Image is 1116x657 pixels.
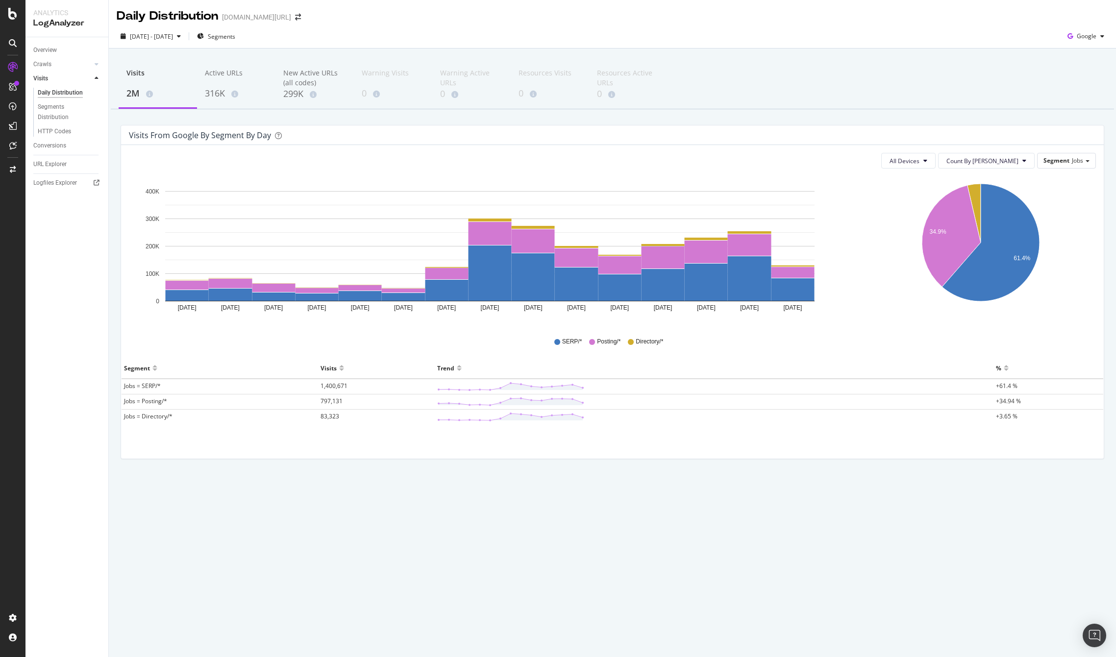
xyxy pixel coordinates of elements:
span: Segments [208,32,235,41]
span: Jobs = SERP/* [124,382,161,390]
text: [DATE] [654,304,672,311]
div: LogAnalyzer [33,18,100,29]
text: [DATE] [437,304,456,311]
div: Segment [124,360,150,376]
text: [DATE] [221,304,240,311]
a: HTTP Codes [38,126,101,137]
text: 61.4% [1014,255,1031,262]
div: Analytics [33,8,100,18]
div: Daily Distribution [117,8,218,24]
div: Daily Distribution [38,88,83,98]
text: [DATE] [308,304,326,311]
a: Overview [33,45,101,55]
span: +61.4 % [996,382,1017,390]
a: URL Explorer [33,159,101,170]
div: % [996,360,1001,376]
a: Logfiles Explorer [33,178,101,188]
div: Visits [126,68,189,87]
div: Warning Active URLs [440,68,503,88]
div: Resources Visits [519,68,581,87]
text: [DATE] [178,304,197,311]
div: 2M [126,87,189,100]
div: Overview [33,45,57,55]
div: 0 [362,87,424,100]
span: Jobs [1072,156,1083,165]
span: Segment [1043,156,1069,165]
span: Count By Day [946,157,1018,165]
div: Trend [437,360,454,376]
div: Crawls [33,59,51,70]
button: [DATE] - [DATE] [117,28,185,44]
div: [DOMAIN_NAME][URL] [222,12,291,22]
div: 0 [597,88,660,100]
text: [DATE] [394,304,413,311]
span: [DATE] - [DATE] [130,32,173,41]
text: 200K [146,243,159,250]
text: 34.9% [930,229,946,236]
div: New Active URLs (all codes) [283,68,346,88]
text: [DATE] [610,304,629,311]
span: Posting/* [597,338,620,346]
div: Visits [33,73,48,84]
div: Conversions [33,141,66,151]
text: [DATE] [524,304,543,311]
div: 299K [283,88,346,100]
text: [DATE] [351,304,370,311]
div: arrow-right-arrow-left [295,14,301,21]
span: All Devices [890,157,919,165]
span: +34.94 % [996,397,1021,405]
div: Active URLs [205,68,268,87]
text: [DATE] [264,304,283,311]
span: 83,323 [321,412,339,420]
div: Warning Visits [362,68,424,87]
span: 797,131 [321,397,343,405]
button: Segments [193,28,239,44]
div: URL Explorer [33,159,67,170]
span: 1,400,671 [321,382,347,390]
text: 0 [156,298,159,305]
div: Visits [321,360,337,376]
div: 0 [440,88,503,100]
div: HTTP Codes [38,126,71,137]
text: 300K [146,216,159,222]
div: Logfiles Explorer [33,178,77,188]
a: Daily Distribution [38,88,101,98]
div: Visits from google by Segment by Day [129,130,271,140]
button: Count By [PERSON_NAME] [938,153,1035,169]
div: Resources Active URLs [597,68,660,88]
span: Jobs = Directory/* [124,412,173,420]
svg: A chart. [129,176,850,323]
button: All Devices [881,153,936,169]
text: [DATE] [783,304,802,311]
a: Crawls [33,59,92,70]
span: Google [1077,32,1096,40]
span: Jobs = Posting/* [124,397,167,405]
text: [DATE] [740,304,759,311]
text: [DATE] [567,304,586,311]
span: Directory/* [636,338,663,346]
text: 400K [146,188,159,195]
button: Google [1064,28,1108,44]
text: [DATE] [481,304,499,311]
a: Conversions [33,141,101,151]
text: 100K [146,270,159,277]
span: +3.65 % [996,412,1017,420]
div: 316K [205,87,268,100]
div: Segments Distribution [38,102,92,122]
a: Visits [33,73,92,84]
div: 0 [519,87,581,100]
a: Segments Distribution [38,102,101,122]
svg: A chart. [865,176,1096,323]
span: SERP/* [562,338,582,346]
text: [DATE] [697,304,716,311]
div: Open Intercom Messenger [1083,624,1106,647]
